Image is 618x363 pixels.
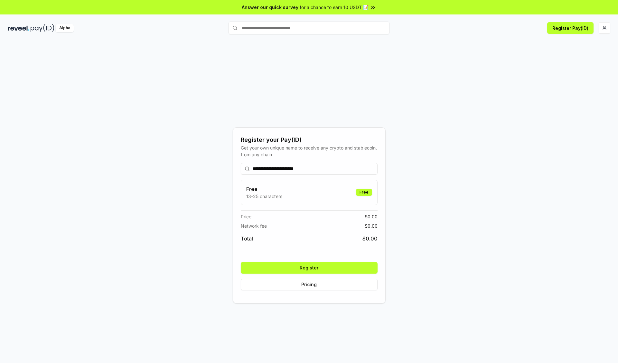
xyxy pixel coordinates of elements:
[241,213,251,220] span: Price
[300,4,369,11] span: for a chance to earn 10 USDT 📝
[241,279,378,290] button: Pricing
[241,235,253,242] span: Total
[8,24,29,32] img: reveel_dark
[246,185,282,193] h3: Free
[246,193,282,200] p: 13-25 characters
[241,262,378,274] button: Register
[241,222,267,229] span: Network fee
[31,24,54,32] img: pay_id
[241,144,378,158] div: Get your own unique name to receive any crypto and stablecoin, from any chain
[242,4,298,11] span: Answer our quick survey
[356,189,372,196] div: Free
[365,222,378,229] span: $ 0.00
[241,135,378,144] div: Register your Pay(ID)
[547,22,594,34] button: Register Pay(ID)
[56,24,74,32] div: Alpha
[362,235,378,242] span: $ 0.00
[365,213,378,220] span: $ 0.00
